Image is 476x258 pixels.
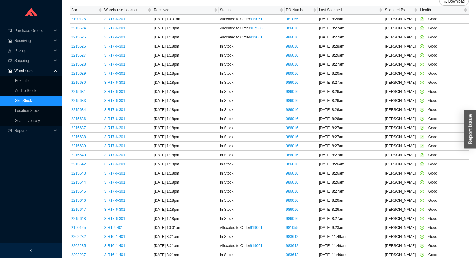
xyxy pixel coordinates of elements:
td: In Stock [219,142,285,151]
a: 3-R16-1-401 [104,244,125,248]
td: [PERSON_NAME] [384,196,419,205]
td: In Stock [219,124,285,133]
a: 3-R17-6-301 [104,198,125,203]
td: [DATE] 8:27am [318,214,384,223]
a: 2215642 [71,162,86,166]
td: [PERSON_NAME] [384,214,419,223]
a: 3-R17-6-301 [104,89,125,94]
td: In Stock [219,169,285,178]
span: check-circle [420,90,427,94]
a: 986016 [286,89,298,94]
td: [DATE] 8:21am [152,241,218,250]
td: [DATE] 1:18pm [152,124,218,133]
a: 2215630 [71,80,86,85]
td: [PERSON_NAME] [384,96,419,105]
span: Status [220,7,279,13]
td: [DATE] 8:26am [318,178,384,187]
th: Health sortable [419,6,469,15]
a: 986016 [286,80,298,85]
span: Reports [14,126,52,136]
a: 3-R17-6-301 [104,180,125,185]
a: Box Info [15,78,29,83]
td: In Stock [219,160,285,169]
a: 983642 [286,244,298,248]
td: [DATE] 8:27am [318,24,384,33]
a: 986016 [286,108,298,112]
td: Good [419,105,469,114]
span: check-circle [420,26,427,30]
a: 919061 [250,225,263,230]
td: In Stock [219,214,285,223]
a: 3-R17-6-301 [104,207,125,212]
td: [DATE] 8:26am [318,87,384,96]
span: check-circle [420,81,427,84]
td: [PERSON_NAME] [384,142,419,151]
td: [DATE] 8:27am [318,187,384,196]
a: 3-R17-6-301 [104,117,125,121]
a: 2215626 [71,44,86,48]
td: [PERSON_NAME] [384,105,419,114]
span: check-circle [420,162,427,166]
span: check-circle [420,235,427,239]
a: 2202285 [71,244,86,248]
a: 2215627 [71,53,86,58]
td: [DATE] 8:26am [318,15,384,24]
td: [DATE] 1:18pm [152,69,218,78]
td: [DATE] 1:18pm [152,187,218,196]
td: [DATE] 1:18pm [152,151,218,160]
a: 3-R17-6-301 [104,189,125,194]
td: Good [419,151,469,160]
td: [DATE] 8:26am [318,96,384,105]
a: 2215638 [71,135,86,139]
td: [DATE] 1:18pm [152,105,218,114]
td: Good [419,33,469,42]
td: In Stock [219,87,285,96]
span: check-circle [420,190,427,193]
td: [DATE] 8:26am [318,160,384,169]
span: Health [420,7,463,13]
span: check-circle [420,153,427,157]
a: 3-R17-6-301 [104,53,125,58]
a: 986016 [286,153,298,157]
td: [DATE] 8:27am [318,151,384,160]
td: In Stock [219,96,285,105]
td: [DATE] 1:18pm [152,196,218,205]
td: [DATE] 11:49am [318,241,384,250]
span: Receiving [14,36,52,46]
a: 3-R17-6-301 [104,62,125,67]
td: [DATE] 8:26am [318,196,384,205]
a: 3-R16-1-401 [104,253,125,257]
td: [DATE] 1:18pm [152,169,218,178]
th: Status sortable [219,6,285,15]
a: 2215646 [71,198,86,203]
a: 3-R1-4-401 [104,225,123,230]
a: 3-R16-1-401 [104,235,125,239]
span: check-circle [420,171,427,175]
td: [DATE] 1:18pm [152,51,218,60]
a: 2202282 [71,235,86,239]
td: [DATE] 8:28am [318,42,384,51]
td: [DATE] 10:01am [152,15,218,24]
td: Good [419,69,469,78]
span: check-circle [420,44,427,48]
td: [PERSON_NAME] [384,33,419,42]
a: 986016 [286,171,298,175]
td: In Stock [219,105,285,114]
td: Good [419,187,469,196]
td: [DATE] 1:18pm [152,205,218,214]
span: Warehouse Location [104,7,147,13]
a: 986016 [286,117,298,121]
td: [DATE] 11:49am [318,232,384,241]
td: Good [419,241,469,250]
td: Good [419,51,469,60]
td: [PERSON_NAME] [384,87,419,96]
a: 986016 [286,216,298,221]
a: 3-R17-6-301 [104,26,125,30]
a: Location Stock [15,109,40,113]
span: check-circle [420,108,427,112]
a: 986016 [286,144,298,148]
a: 3-R17-6-301 [104,108,125,112]
span: check-circle [420,199,427,202]
td: In Stock [219,60,285,69]
a: 3-R17-6-301 [104,44,125,48]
